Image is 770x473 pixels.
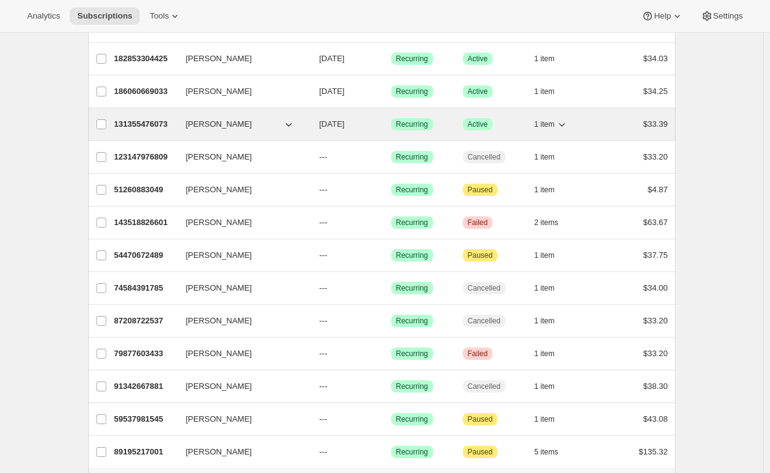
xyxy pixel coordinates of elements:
span: Recurring [396,447,428,457]
button: [PERSON_NAME] [179,409,302,429]
p: 74584391785 [114,282,176,294]
span: [PERSON_NAME] [186,413,252,425]
span: Analytics [27,11,60,21]
button: [PERSON_NAME] [179,213,302,232]
span: [PERSON_NAME] [186,380,252,393]
p: 91342667881 [114,380,176,393]
span: Cancelled [468,381,501,391]
span: 1 item [535,152,555,162]
button: [PERSON_NAME] [179,114,302,134]
span: 1 item [535,316,555,326]
span: --- [319,218,328,227]
button: 2 items [535,214,572,231]
span: Cancelled [468,152,501,162]
span: Recurring [396,349,428,359]
span: --- [319,414,328,424]
span: [PERSON_NAME] [186,216,252,229]
button: 1 item [535,116,569,133]
div: 89195217001[PERSON_NAME]---SuccessRecurringAttentionPaused5 items$135.32 [114,443,668,461]
span: Tools [150,11,169,21]
span: Recurring [396,54,428,64]
p: 59537981545 [114,413,176,425]
span: Cancelled [468,316,501,326]
button: 1 item [535,50,569,67]
button: [PERSON_NAME] [179,344,302,364]
span: [PERSON_NAME] [186,446,252,458]
p: 89195217001 [114,446,176,458]
span: Paused [468,447,493,457]
span: 1 item [535,119,555,129]
span: $33.20 [643,152,668,161]
span: Subscriptions [77,11,132,21]
span: 1 item [535,381,555,391]
span: Recurring [396,316,428,326]
button: [PERSON_NAME] [179,442,302,462]
button: 1 item [535,279,569,297]
span: $38.30 [643,381,668,391]
p: 182853304425 [114,53,176,65]
button: Help [634,7,690,25]
button: Settings [693,7,750,25]
p: 143518826601 [114,216,176,229]
div: 59537981545[PERSON_NAME]---SuccessRecurringAttentionPaused1 item$43.08 [114,411,668,428]
span: [PERSON_NAME] [186,249,252,262]
button: [PERSON_NAME] [179,245,302,265]
span: --- [319,447,328,456]
button: [PERSON_NAME] [179,311,302,331]
span: Recurring [396,381,428,391]
span: 2 items [535,218,559,228]
div: 74584391785[PERSON_NAME]---SuccessRecurringCancelled1 item$34.00 [114,279,668,297]
span: Recurring [396,414,428,424]
span: [DATE] [319,119,345,129]
button: 5 items [535,443,572,461]
span: --- [319,381,328,391]
span: Settings [713,11,743,21]
span: $34.00 [643,283,668,292]
button: Analytics [20,7,67,25]
span: 1 item [535,54,555,64]
div: 51260883049[PERSON_NAME]---SuccessRecurringAttentionPaused1 item$4.87 [114,181,668,198]
span: $4.87 [648,185,668,194]
button: 1 item [535,247,569,264]
button: [PERSON_NAME] [179,49,302,69]
span: Paused [468,414,493,424]
span: $43.08 [643,414,668,424]
span: [DATE] [319,54,345,63]
p: 87208722537 [114,315,176,327]
span: [DATE] [319,87,345,96]
span: $34.03 [643,54,668,63]
div: 186060669033[PERSON_NAME][DATE]SuccessRecurringSuccessActive1 item$34.25 [114,83,668,100]
p: 51260883049 [114,184,176,196]
p: 186060669033 [114,85,176,98]
span: Help [654,11,671,21]
span: Active [468,54,488,64]
span: Paused [468,185,493,195]
span: 1 item [535,349,555,359]
span: Recurring [396,283,428,293]
span: 1 item [535,414,555,424]
button: [PERSON_NAME] [179,147,302,167]
span: [PERSON_NAME] [186,315,252,327]
span: Failed [468,218,488,228]
span: --- [319,250,328,260]
span: Recurring [396,250,428,260]
span: --- [319,185,328,194]
p: 123147976809 [114,151,176,163]
div: 182853304425[PERSON_NAME][DATE]SuccessRecurringSuccessActive1 item$34.03 [114,50,668,67]
div: 143518826601[PERSON_NAME]---SuccessRecurringCriticalFailed2 items$63.67 [114,214,668,231]
button: 1 item [535,83,569,100]
span: Active [468,119,488,129]
button: [PERSON_NAME] [179,278,302,298]
span: Recurring [396,218,428,228]
button: 1 item [535,378,569,395]
span: [PERSON_NAME] [186,282,252,294]
span: 1 item [535,87,555,96]
span: 1 item [535,185,555,195]
span: Recurring [396,152,428,162]
span: $33.20 [643,349,668,358]
button: Tools [142,7,188,25]
span: [PERSON_NAME] [186,347,252,360]
button: 1 item [535,411,569,428]
button: 1 item [535,181,569,198]
span: 1 item [535,283,555,293]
